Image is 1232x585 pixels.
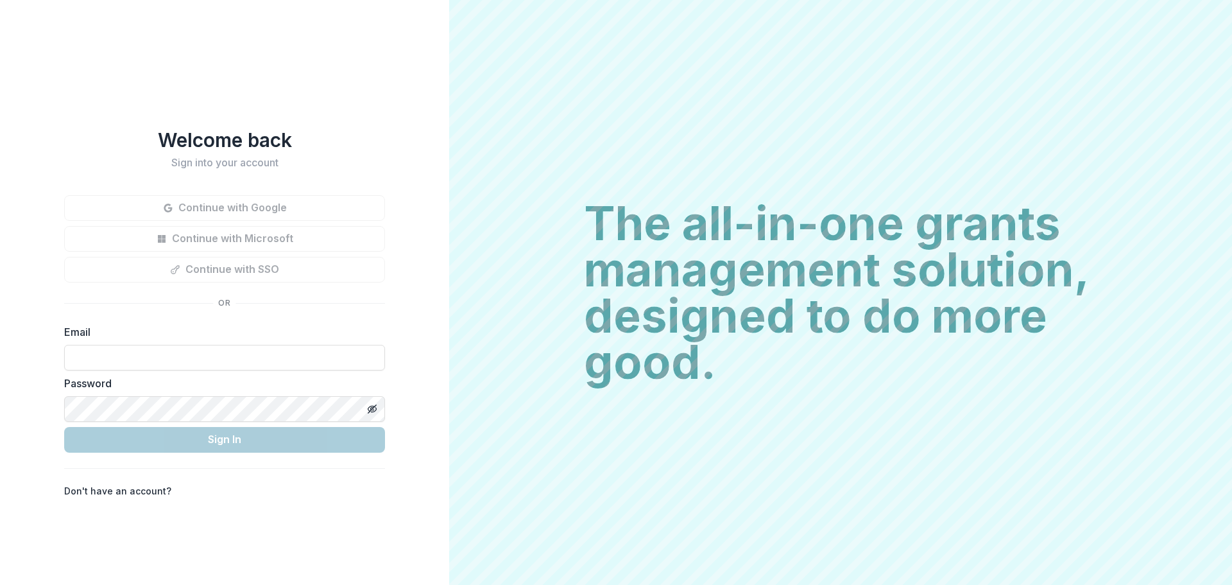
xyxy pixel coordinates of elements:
[362,399,382,419] button: Toggle password visibility
[64,128,385,152] h1: Welcome back
[64,157,385,169] h2: Sign into your account
[64,257,385,283] button: Continue with SSO
[64,324,377,340] label: Email
[64,195,385,221] button: Continue with Google
[64,376,377,391] label: Password
[64,226,385,252] button: Continue with Microsoft
[64,427,385,453] button: Sign In
[64,484,171,498] p: Don't have an account?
